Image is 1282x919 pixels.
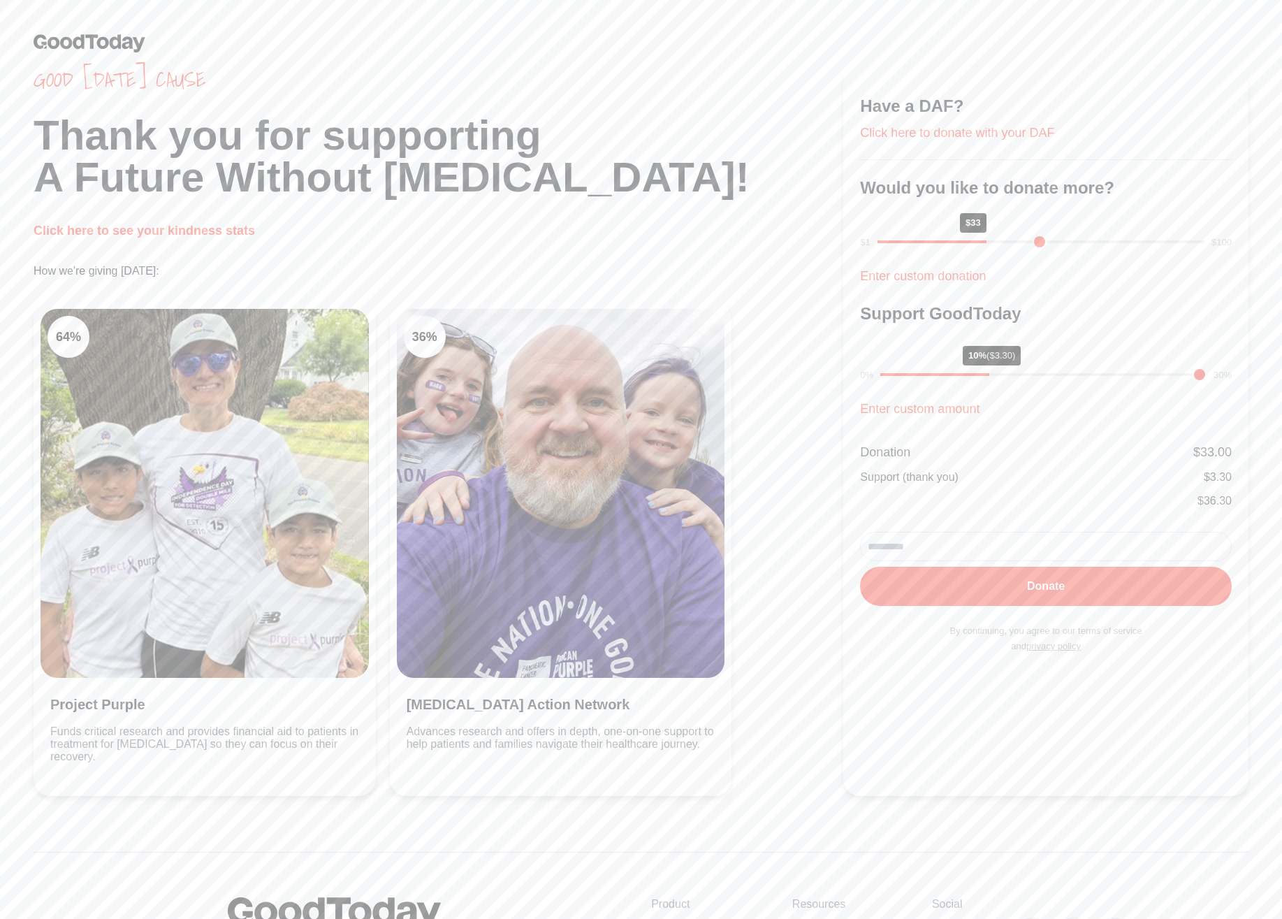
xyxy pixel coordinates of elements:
[407,725,715,762] p: Advances research and offers in depth, one-on-one support to help patients and families navigate ...
[860,402,979,416] a: Enter custom amount
[784,897,854,911] h4: Resources
[860,269,986,283] a: Enter custom donation
[1214,368,1232,382] div: 30%
[1026,641,1081,651] a: privacy policy
[1193,442,1232,462] div: $
[50,725,359,762] p: Funds critical research and provides financial aid to patients in treatment for [MEDICAL_DATA] so...
[860,368,873,382] div: 0%
[34,263,843,280] p: How we're giving [DATE]:
[1204,495,1232,507] span: 36.30
[34,34,145,52] img: GoodToday
[34,224,255,238] a: Click here to see your kindness stats
[34,67,843,92] span: Good [DATE] cause
[860,303,1232,325] h3: Support GoodToday
[860,567,1232,606] button: Donate
[1200,445,1232,459] span: 33.00
[635,897,706,911] h4: Product
[1197,493,1232,509] div: $
[48,316,89,358] div: 64 %
[932,897,1248,911] h4: Social
[960,213,986,233] div: $33
[860,126,1054,140] a: Click here to donate with your DAF
[50,695,359,714] h3: Project Purple
[860,177,1232,199] h3: Would you like to donate more?
[1204,469,1232,486] div: $
[41,309,369,678] img: Clean Air Task Force
[860,442,910,462] div: Donation
[407,695,715,714] h3: [MEDICAL_DATA] Action Network
[860,469,959,486] div: Support (thank you)
[1211,236,1232,249] div: $100
[963,346,1021,366] div: 10%
[860,623,1232,654] p: By continuing, you agree to our terms of service and
[34,115,843,198] h1: Thank you for supporting A Future Without [MEDICAL_DATA]!
[1210,471,1232,483] span: 3.30
[986,350,1015,361] span: ($3.30)
[860,236,870,249] div: $1
[404,316,446,358] div: 36 %
[860,95,1232,117] h3: Have a DAF?
[397,309,725,678] img: Clean Cooking Alliance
